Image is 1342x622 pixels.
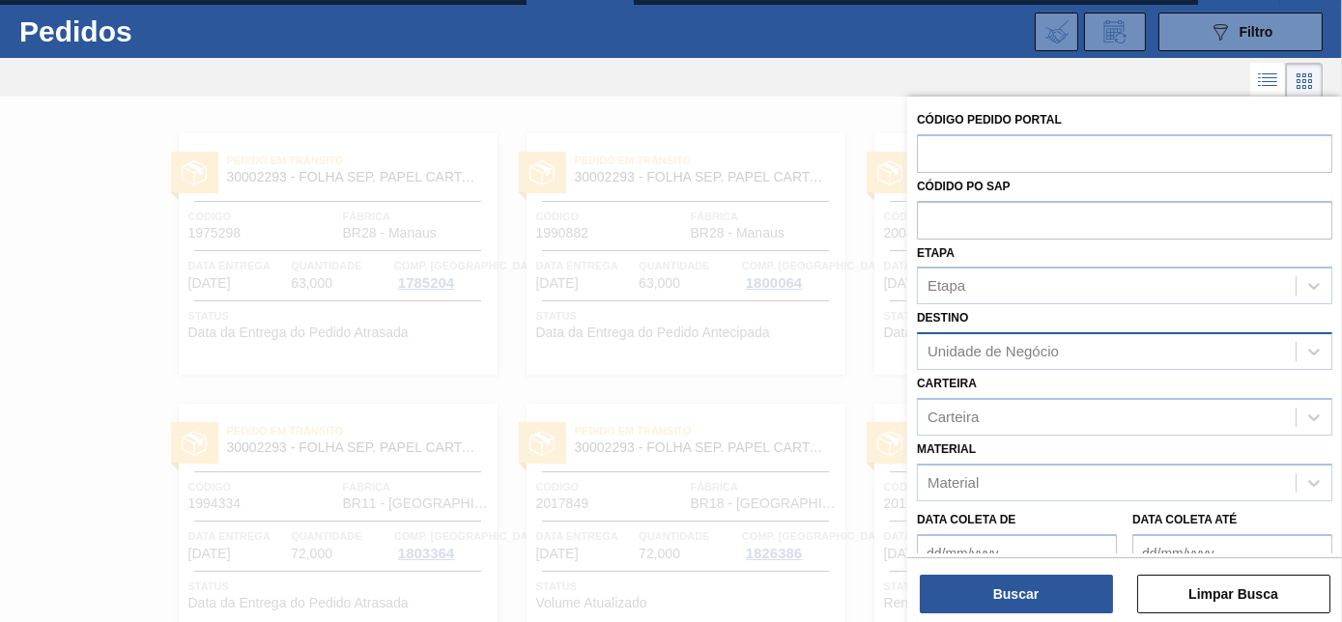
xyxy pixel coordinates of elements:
button: Filtro [1158,13,1323,51]
label: Carteira [917,377,977,390]
span: Filtro [1240,24,1273,40]
div: Etapa [928,278,965,295]
input: dd/mm/yyyy [917,534,1117,573]
div: Visão em Cards [1286,63,1323,99]
label: Data coleta de [917,513,1015,526]
div: Solicitação de Revisão de Pedidos [1084,13,1146,51]
div: Unidade de Negócio [928,344,1059,360]
label: Código Pedido Portal [917,113,1062,127]
div: Importar Negociações dos Pedidos [1035,13,1078,51]
div: Material [928,474,979,491]
label: Códido PO SAP [917,180,1011,193]
input: dd/mm/yyyy [1132,534,1332,573]
label: Etapa [917,246,955,260]
label: Destino [917,311,968,325]
label: Data coleta até [1132,513,1237,526]
h1: Pedidos [19,20,291,42]
label: Material [917,442,976,456]
div: Visão em Lista [1250,63,1286,99]
div: Carteira [928,409,979,425]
